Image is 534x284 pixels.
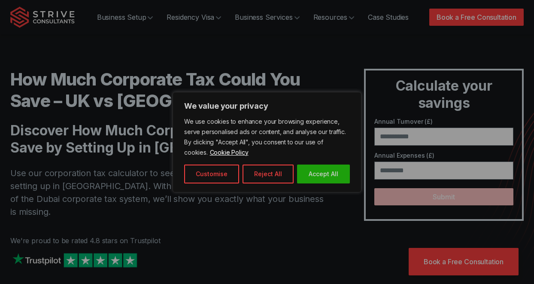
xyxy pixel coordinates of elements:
button: Accept All [297,165,350,183]
button: Customise [184,165,239,183]
a: Cookie Policy [209,148,249,156]
p: We use cookies to enhance your browsing experience, serve personalised ads or content, and analys... [184,116,350,158]
div: We value your privacy [173,92,361,192]
p: We value your privacy [184,101,350,111]
button: Reject All [243,165,294,183]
